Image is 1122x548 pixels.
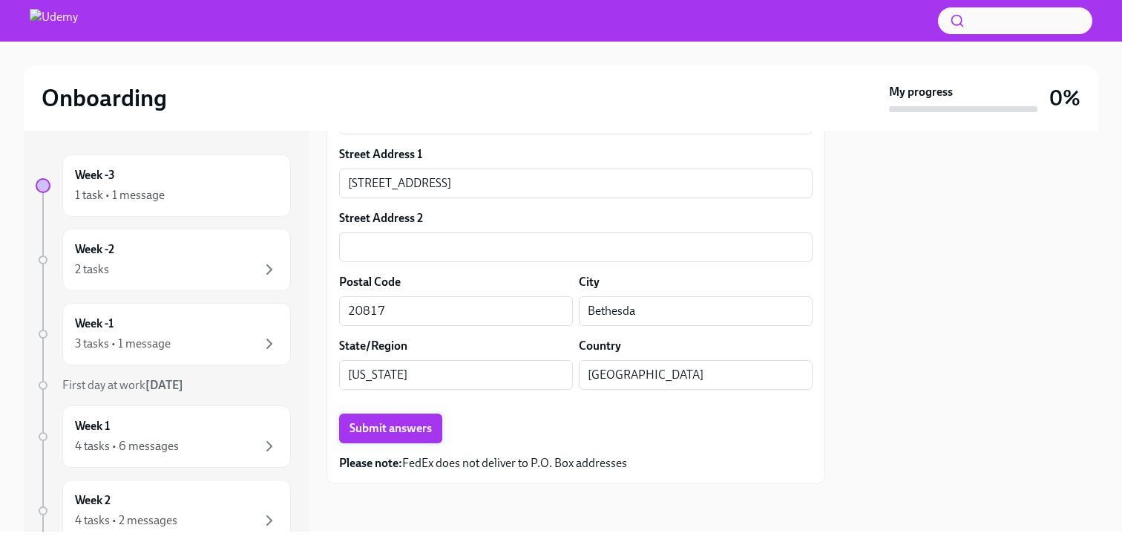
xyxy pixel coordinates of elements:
[30,9,78,33] img: Udemy
[350,421,432,436] span: Submit answers
[36,480,291,542] a: Week 24 tasks • 2 messages
[339,338,407,354] label: State/Region
[75,492,111,509] h6: Week 2
[579,338,621,354] label: Country
[339,146,422,163] label: Street Address 1
[75,512,177,529] div: 4 tasks • 2 messages
[339,274,401,290] label: Postal Code
[1049,85,1080,111] h3: 0%
[339,210,423,226] label: Street Address 2
[75,418,110,434] h6: Week 1
[75,336,171,352] div: 3 tasks • 1 message
[42,83,167,113] h2: Onboarding
[36,303,291,365] a: Week -13 tasks • 1 message
[36,229,291,291] a: Week -22 tasks
[75,438,179,454] div: 4 tasks • 6 messages
[339,414,442,443] button: Submit answers
[75,316,114,332] h6: Week -1
[36,377,291,394] a: First day at work[DATE]
[36,405,291,468] a: Week 14 tasks • 6 messages
[62,378,183,392] span: First day at work
[75,187,165,203] div: 1 task • 1 message
[889,84,953,100] strong: My progress
[339,456,402,470] strong: Please note:
[36,154,291,217] a: Week -31 task • 1 message
[75,167,115,183] h6: Week -3
[339,455,813,472] p: FedEx does not deliver to P.O. Box addresses
[145,378,183,392] strong: [DATE]
[75,241,114,258] h6: Week -2
[75,261,109,278] div: 2 tasks
[579,274,600,290] label: City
